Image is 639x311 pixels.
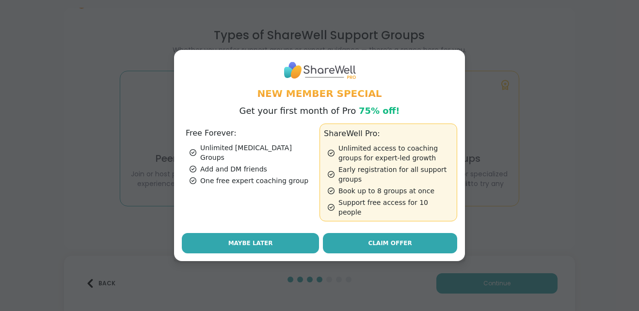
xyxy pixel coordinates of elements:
[190,164,316,174] div: Add and DM friends
[186,127,316,139] h3: Free Forever:
[328,186,453,196] div: Book up to 8 groups at once
[324,128,453,140] h3: ShareWell Pro:
[368,239,412,248] span: Claim Offer
[359,106,400,116] span: 75% off!
[228,239,273,248] span: Maybe Later
[190,143,316,162] div: Unlimited [MEDICAL_DATA] Groups
[182,87,457,100] h1: New Member Special
[283,58,356,82] img: ShareWell Logo
[190,176,316,186] div: One free expert coaching group
[328,165,453,184] div: Early registration for all support groups
[328,198,453,217] div: Support free access for 10 people
[328,143,453,163] div: Unlimited access to coaching groups for expert-led growth
[323,233,457,253] a: Claim Offer
[182,233,319,253] button: Maybe Later
[240,104,400,118] p: Get your first month of Pro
